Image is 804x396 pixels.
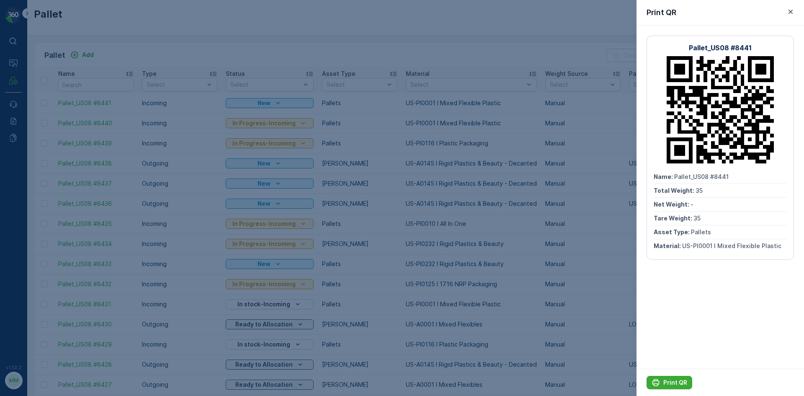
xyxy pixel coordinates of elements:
button: Print QR [647,376,692,389]
span: Tare Weight : [654,215,693,222]
span: 35 [693,215,701,222]
span: Pallets [691,228,711,236]
span: - [691,201,693,208]
p: Pallet_US08 #8441 [689,43,752,53]
span: Pallet_US08 #8441 [674,173,729,180]
span: Total Weight : [654,187,696,194]
span: Material : [654,242,682,249]
span: Net Weight : [654,201,691,208]
p: Print QR [663,378,687,387]
p: Print QR [647,7,676,18]
span: Asset Type : [654,228,691,236]
span: Name : [654,173,674,180]
span: US-PI0001 I Mixed Flexible Plastic [682,242,781,249]
span: 35 [696,187,703,194]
